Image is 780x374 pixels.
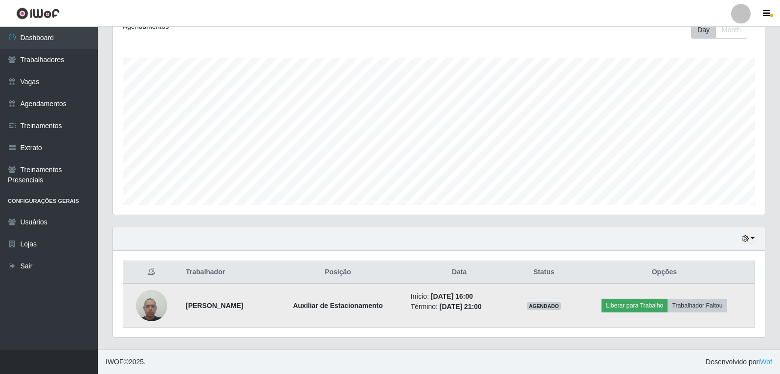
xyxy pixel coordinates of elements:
li: Término: [411,302,508,312]
th: Posição [271,261,404,284]
time: [DATE] 21:00 [440,303,482,310]
a: iWof [758,358,772,366]
strong: Auxiliar de Estacionamento [293,302,383,309]
button: Liberar para Trabalho [602,299,668,312]
span: IWOF [106,358,124,366]
span: AGENDADO [527,302,561,310]
div: Toolbar with button groups [691,22,755,39]
img: 1693507860054.jpeg [136,285,167,326]
img: CoreUI Logo [16,7,60,20]
div: First group [691,22,747,39]
li: Início: [411,291,508,302]
time: [DATE] 16:00 [431,292,473,300]
button: Trabalhador Faltou [668,299,727,312]
button: Day [691,22,716,39]
th: Opções [574,261,755,284]
span: © 2025 . [106,357,146,367]
button: Month [715,22,747,39]
th: Trabalhador [180,261,271,284]
strong: [PERSON_NAME] [186,302,243,309]
th: Data [405,261,514,284]
th: Status [514,261,574,284]
span: Desenvolvido por [706,357,772,367]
